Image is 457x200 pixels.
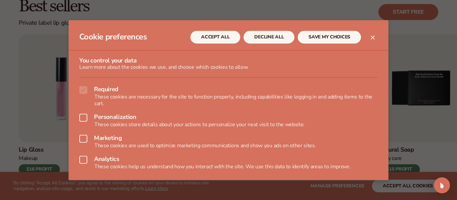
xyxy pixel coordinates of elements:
label: Personalization [79,114,378,122]
label: Required [79,86,378,94]
button: SAVE MY CHOICES [298,31,361,43]
h2: Cookie preferences [79,32,190,42]
h3: You control your data [79,57,378,64]
p: These cookies store details about your actions to personalize your next visit to the website. [79,122,378,128]
p: These cookies are used to optimize marketing communications and show you ads on other sites. [79,143,378,149]
label: Marketing [79,135,378,143]
button: ACCEPT ALL [190,31,240,43]
button: Close dialog [369,33,377,41]
p: These cookies help us understand how you interact with the site. We use this data to identify are... [79,164,378,170]
p: Learn more about the cookies we use, and choose which cookies to allow. [79,64,378,71]
div: Open Intercom Messenger [434,177,450,193]
label: Analytics [79,156,378,164]
p: These cookies are necessary for the site to function properly, including capabilities like loggin... [79,94,378,107]
button: DECLINE ALL [244,31,294,43]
